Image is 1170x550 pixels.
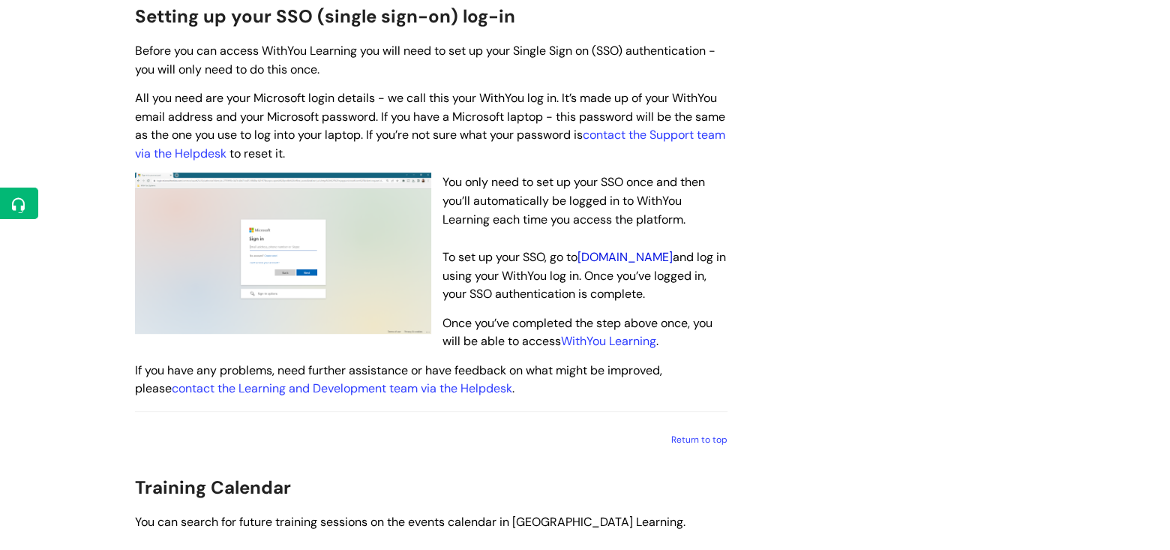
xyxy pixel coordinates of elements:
[442,174,726,302] span: You only need to set up your SSO once and then you’ll automatically be logged in to WithYou Learn...
[135,173,431,333] img: Microsoft Sign In Screen
[135,43,715,77] span: Before you can access WithYou Learning you will need to set up your Single Sign on (SSO) authenti...
[561,333,656,349] a: WithYou Learning
[135,514,685,530] span: You can search for future training sessions on the events calendar in [GEOGRAPHIC_DATA] Learning.
[135,5,515,28] span: Setting up your SSO (single sign-on) log-in
[442,315,712,350] span: Once you’ve completed the step above once, you will be able to access .
[135,476,291,499] span: Training Calendar
[135,90,725,161] span: All you need are your Microsoft login details - we call this your WithYou log in. It’s made up of...
[135,362,662,397] span: If you have any problems, need further assistance or have feedback on what might be improved, ple...
[172,380,512,396] a: contact the Learning and Development team via the Helpdesk
[577,249,673,265] a: [DOMAIN_NAME]
[671,434,727,446] a: Return to top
